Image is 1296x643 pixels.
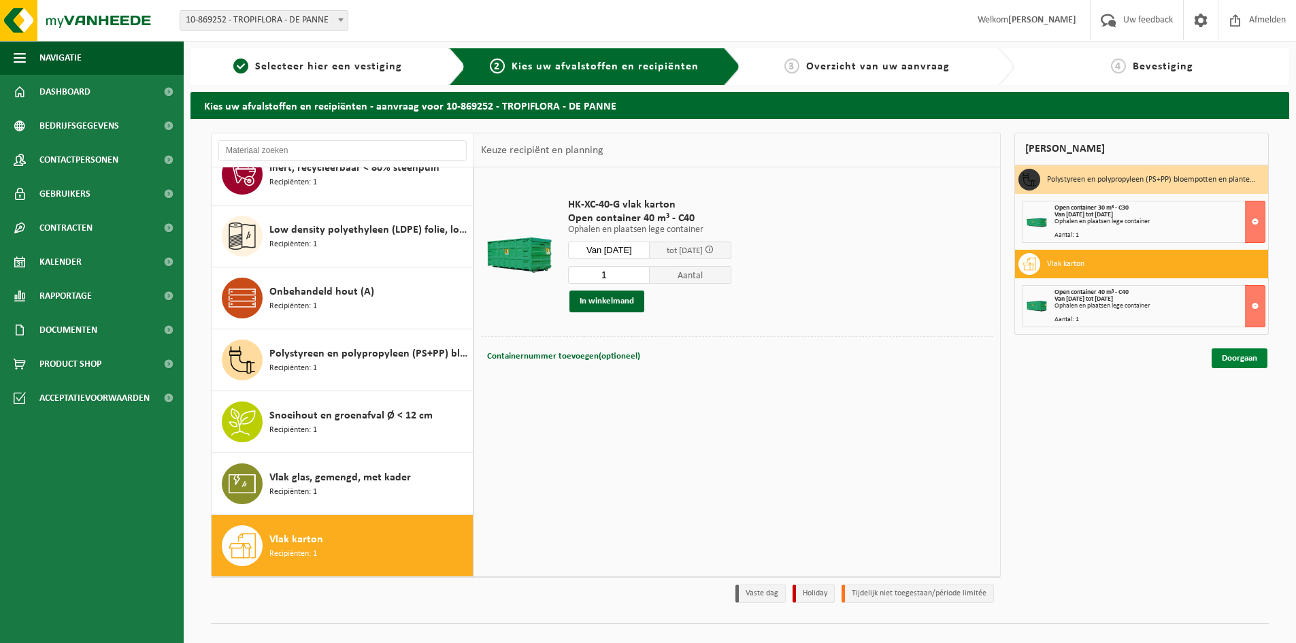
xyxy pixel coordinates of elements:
[667,246,703,255] span: tot [DATE]
[512,61,699,72] span: Kies uw afvalstoffen en recipiënten
[212,515,473,576] button: Vlak karton Recipiënten: 1
[784,59,799,73] span: 3
[39,245,82,279] span: Kalender
[269,222,469,238] span: Low density polyethyleen (LDPE) folie, los, naturel
[269,548,317,561] span: Recipiënten: 1
[1054,218,1265,225] div: Ophalen en plaatsen lege container
[793,584,835,603] li: Holiday
[269,408,433,424] span: Snoeihout en groenafval Ø < 12 cm
[255,61,402,72] span: Selecteer hier een vestiging
[39,143,118,177] span: Contactpersonen
[39,347,101,381] span: Product Shop
[1054,303,1265,310] div: Ophalen en plaatsen lege container
[212,329,473,391] button: Polystyreen en polypropyleen (PS+PP) bloempotten en plantentrays gemengd Recipiënten: 1
[842,584,994,603] li: Tijdelijk niet toegestaan/période limitée
[1014,133,1269,165] div: [PERSON_NAME]
[735,584,786,603] li: Vaste dag
[1054,288,1129,296] span: Open container 40 m³ - C40
[1054,316,1265,323] div: Aantal: 1
[212,391,473,453] button: Snoeihout en groenafval Ø < 12 cm Recipiënten: 1
[1111,59,1126,73] span: 4
[568,198,731,212] span: HK-XC-40-G vlak karton
[269,160,439,176] span: Inert, recycleerbaar < 80% steenpuin
[269,176,317,189] span: Recipiënten: 1
[474,133,610,167] div: Keuze recipiënt en planning
[568,212,731,225] span: Open container 40 m³ - C40
[1054,211,1113,218] strong: Van [DATE] tot [DATE]
[39,75,90,109] span: Dashboard
[806,61,950,72] span: Overzicht van uw aanvraag
[269,300,317,313] span: Recipiënten: 1
[1047,169,1258,191] h3: Polystyreen en polypropyleen (PS+PP) bloempotten en plantentrays gemengd
[197,59,438,75] a: 1Selecteer hier een vestiging
[269,362,317,375] span: Recipiënten: 1
[39,279,92,313] span: Rapportage
[269,346,469,362] span: Polystyreen en polypropyleen (PS+PP) bloempotten en plantentrays gemengd
[39,381,150,415] span: Acceptatievoorwaarden
[39,109,119,143] span: Bedrijfsgegevens
[1054,295,1113,303] strong: Van [DATE] tot [DATE]
[212,144,473,205] button: Inert, recycleerbaar < 80% steenpuin Recipiënten: 1
[486,347,642,366] button: Containernummer toevoegen(optioneel)
[490,59,505,73] span: 2
[569,291,644,312] button: In winkelmand
[1047,253,1084,275] h3: Vlak karton
[39,41,82,75] span: Navigatie
[1133,61,1193,72] span: Bevestiging
[190,92,1289,118] h2: Kies uw afvalstoffen en recipiënten - aanvraag voor 10-869252 - TROPIFLORA - DE PANNE
[1054,232,1265,239] div: Aantal: 1
[487,352,640,361] span: Containernummer toevoegen(optioneel)
[212,453,473,515] button: Vlak glas, gemengd, met kader Recipiënten: 1
[269,238,317,251] span: Recipiënten: 1
[1212,348,1267,368] a: Doorgaan
[218,140,467,161] input: Materiaal zoeken
[1054,204,1129,212] span: Open container 30 m³ - C30
[568,242,650,259] input: Selecteer datum
[568,225,731,235] p: Ophalen en plaatsen lege container
[180,11,348,30] span: 10-869252 - TROPIFLORA - DE PANNE
[39,211,93,245] span: Contracten
[233,59,248,73] span: 1
[180,10,348,31] span: 10-869252 - TROPIFLORA - DE PANNE
[39,313,97,347] span: Documenten
[269,424,317,437] span: Recipiënten: 1
[212,205,473,267] button: Low density polyethyleen (LDPE) folie, los, naturel Recipiënten: 1
[269,531,323,548] span: Vlak karton
[39,177,90,211] span: Gebruikers
[269,284,374,300] span: Onbehandeld hout (A)
[1008,15,1076,25] strong: [PERSON_NAME]
[650,266,731,284] span: Aantal
[269,469,411,486] span: Vlak glas, gemengd, met kader
[212,267,473,329] button: Onbehandeld hout (A) Recipiënten: 1
[269,486,317,499] span: Recipiënten: 1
